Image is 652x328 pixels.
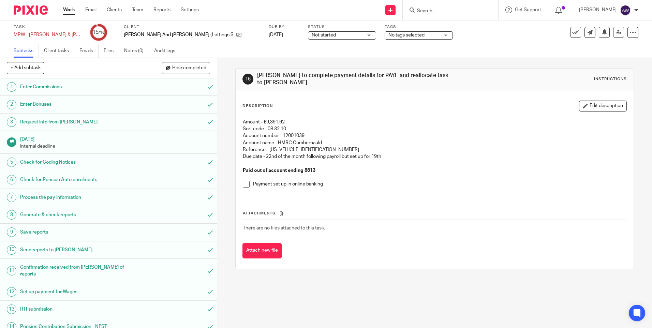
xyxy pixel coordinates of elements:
[7,227,16,237] div: 9
[181,6,199,13] a: Settings
[7,82,16,92] div: 1
[20,82,137,92] h1: Enter Commissions
[7,100,16,109] div: 2
[243,168,315,173] strong: Paid out of account ending 8813
[20,304,137,314] h1: RTI submission
[132,6,143,13] a: Team
[253,181,626,188] p: Payment set up in online banking
[14,5,48,15] img: Pixie
[7,287,16,297] div: 12
[162,62,210,74] button: Hide completed
[20,134,210,143] h1: [DATE]
[172,65,206,71] span: Hide completed
[7,62,44,74] button: + Add subtask
[243,153,626,160] p: Due date - 22nd of the month following payroll but set up for 19th
[7,193,16,202] div: 7
[20,227,137,237] h1: Save reports
[243,139,626,146] p: Account name - HMRC Cumbernauld
[579,6,617,13] p: [PERSON_NAME]
[124,31,233,38] p: [PERSON_NAME] And [PERSON_NAME] (Lettings Services) Limited
[243,132,626,139] p: Account number - 12001039
[44,44,74,58] a: Client tasks
[385,24,453,30] label: Tags
[579,101,627,111] button: Edit description
[269,24,299,30] label: Due by
[85,6,97,13] a: Email
[7,210,16,220] div: 8
[388,33,425,38] span: No tags selected
[14,31,82,38] div: MPW - [PERSON_NAME] & [PERSON_NAME] Lettings - August
[620,5,631,16] img: svg%3E
[20,143,210,150] p: Internal deadline
[20,175,137,185] h1: Check for Pension Auto enrolments
[243,125,626,132] p: Sort code - 08 32 10
[416,8,478,14] input: Search
[7,266,16,275] div: 11
[312,33,336,38] span: Not started
[92,28,105,36] div: 15
[308,24,376,30] label: Status
[20,157,137,167] h1: Check for Coding Notices
[79,44,99,58] a: Emails
[594,76,627,82] div: Instructions
[7,304,16,314] div: 13
[269,32,283,37] span: [DATE]
[243,146,626,153] p: Reference - [US_VEHICLE_IDENTIFICATION_NUMBER]
[104,44,119,58] a: Files
[20,262,137,280] h1: Confirmation received from [PERSON_NAME] of reports
[243,226,325,230] span: There are no files attached to this task.
[124,44,149,58] a: Notes (0)
[20,287,137,297] h1: Set up payment for Wages
[7,245,16,255] div: 10
[242,243,282,258] button: Attach new file
[20,210,137,220] h1: Generate & check reports
[20,117,137,127] h1: Request info from [PERSON_NAME]
[20,192,137,203] h1: Process the pay information
[154,44,180,58] a: Audit logs
[99,31,105,34] small: /16
[153,6,171,13] a: Reports
[242,74,253,85] div: 16
[242,103,273,109] p: Description
[20,99,137,109] h1: Enter Bonuses
[257,72,449,87] h1: [PERSON_NAME] to complete payment details for PAYE and reallocate task to [PERSON_NAME]
[14,24,82,30] label: Task
[63,6,75,13] a: Work
[7,175,16,184] div: 6
[243,211,276,215] span: Attachments
[107,6,122,13] a: Clients
[7,158,16,167] div: 5
[14,31,82,38] div: MPW - Harris &amp; Wood Lettings - August
[243,119,626,125] p: Amount - £9,391.62
[7,117,16,127] div: 3
[20,245,137,255] h1: Send reports to [PERSON_NAME]
[515,8,541,12] span: Get Support
[14,44,39,58] a: Subtasks
[124,24,260,30] label: Client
